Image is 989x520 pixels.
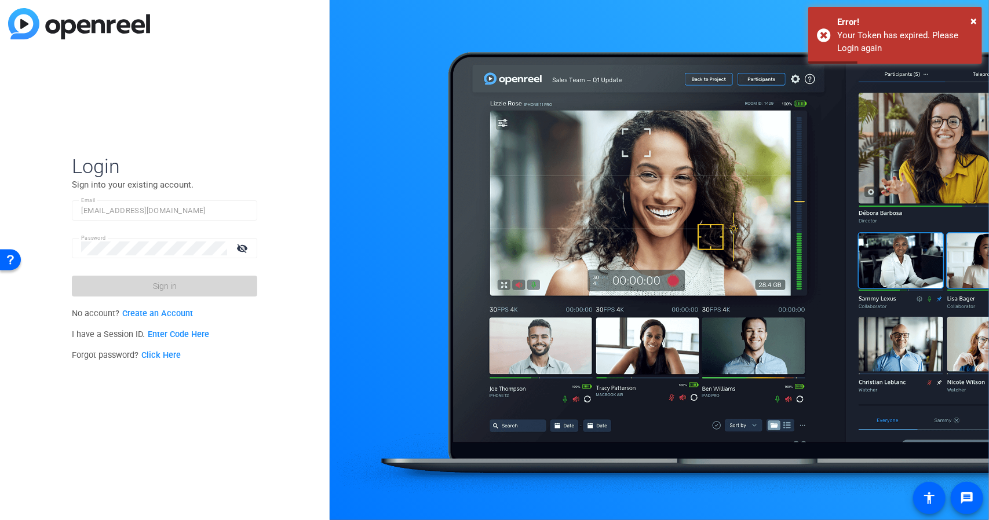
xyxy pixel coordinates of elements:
a: Enter Code Here [148,329,209,339]
a: Click Here [141,350,181,360]
span: No account? [72,309,193,318]
div: Error! [837,16,973,29]
img: blue-gradient.svg [8,8,150,39]
span: × [970,14,977,28]
div: Your Token has expired. Please Login again [837,29,973,55]
p: Sign into your existing account. [72,178,257,191]
mat-icon: accessibility [922,491,936,505]
input: Enter Email Address [81,204,248,218]
mat-icon: message [960,491,974,505]
span: Forgot password? [72,350,181,360]
mat-label: Email [81,197,96,204]
mat-label: Password [81,235,106,241]
span: Login [72,154,257,178]
span: I have a Session ID. [72,329,209,339]
button: Close [970,12,977,30]
mat-icon: visibility_off [229,240,257,257]
a: Create an Account [122,309,193,318]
